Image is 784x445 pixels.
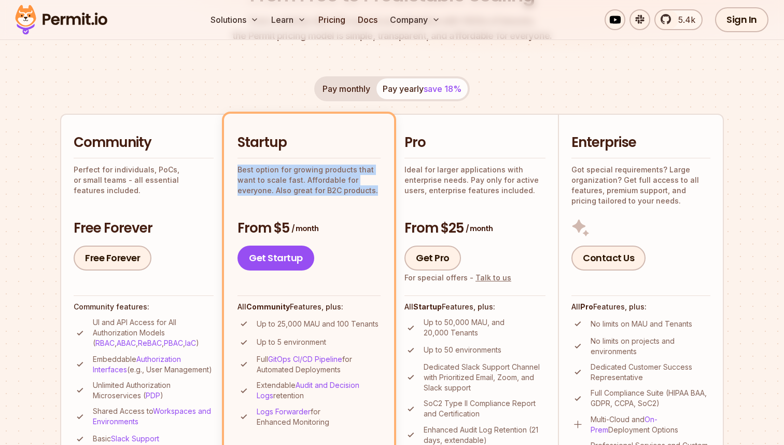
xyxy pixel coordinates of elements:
[138,339,162,347] a: ReBAC
[591,414,710,435] p: Multi-Cloud and Deployment Options
[571,302,710,312] h4: All Features, plus:
[74,246,151,271] a: Free Forever
[424,398,545,419] p: SoC2 Type II Compliance Report and Certification
[237,246,314,271] a: Get Startup
[404,165,545,196] p: Ideal for larger applications with enterprise needs. Pay only for active users, enterprise featur...
[206,9,263,30] button: Solutions
[237,165,381,196] p: Best option for growing products that want to scale fast. Affordable for everyone. Also great for...
[591,415,657,434] a: On-Prem
[591,362,710,383] p: Dedicated Customer Success Representative
[591,336,710,357] p: No limits on projects and environments
[267,9,310,30] button: Learn
[93,380,214,401] p: Unlimited Authorization Microservices ( )
[246,302,290,311] strong: Community
[185,339,196,347] a: IaC
[354,9,382,30] a: Docs
[580,302,593,311] strong: Pro
[316,78,376,99] button: Pay monthly
[257,380,381,401] p: Extendable retention
[257,337,326,347] p: Up to 5 environment
[257,407,311,416] a: Logs Forwarder
[257,381,359,400] a: Audit and Decision Logs
[111,434,159,443] a: Slack Support
[93,317,214,348] p: UI and API Access for All Authorization Models ( , , , , )
[404,273,511,283] div: For special offers -
[164,339,183,347] a: PBAC
[424,317,545,338] p: Up to 50,000 MAU, and 20,000 Tenants
[591,388,710,409] p: Full Compliance Suite (HIPAA BAA, GDPR, CCPA, SoC2)
[237,133,381,152] h2: Startup
[268,355,342,363] a: GitOps CI/CD Pipeline
[257,407,381,427] p: for Enhanced Monitoring
[672,14,695,26] span: 5.4k
[257,319,379,329] p: Up to 25,000 MAU and 100 Tenants
[74,133,214,152] h2: Community
[386,9,444,30] button: Company
[237,219,381,238] h3: From $5
[466,223,493,234] span: / month
[10,2,112,37] img: Permit logo
[571,246,646,271] a: Contact Us
[93,354,214,375] p: Embeddable (e.g., User Management)
[654,9,703,30] a: 5.4k
[117,339,136,347] a: ABAC
[475,273,511,282] a: Talk to us
[257,354,381,375] p: Full for Automated Deployments
[74,219,214,238] h3: Free Forever
[404,246,461,271] a: Get Pro
[424,362,545,393] p: Dedicated Slack Support Channel with Prioritized Email, Zoom, and Slack support
[571,133,710,152] h2: Enterprise
[404,133,545,152] h2: Pro
[591,319,692,329] p: No limits on MAU and Tenants
[146,391,160,400] a: PDP
[404,219,545,238] h3: From $25
[93,434,159,444] p: Basic
[571,165,710,206] p: Got special requirements? Large organization? Get full access to all features, premium support, a...
[404,302,545,312] h4: All Features, plus:
[237,302,381,312] h4: All Features, plus:
[74,302,214,312] h4: Community features:
[413,302,442,311] strong: Startup
[93,406,214,427] p: Shared Access to
[95,339,115,347] a: RBAC
[424,345,501,355] p: Up to 50 environments
[93,355,181,374] a: Authorization Interfaces
[74,165,214,196] p: Perfect for individuals, PoCs, or small teams - all essential features included.
[291,223,318,234] span: / month
[715,7,768,32] a: Sign In
[314,9,349,30] a: Pricing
